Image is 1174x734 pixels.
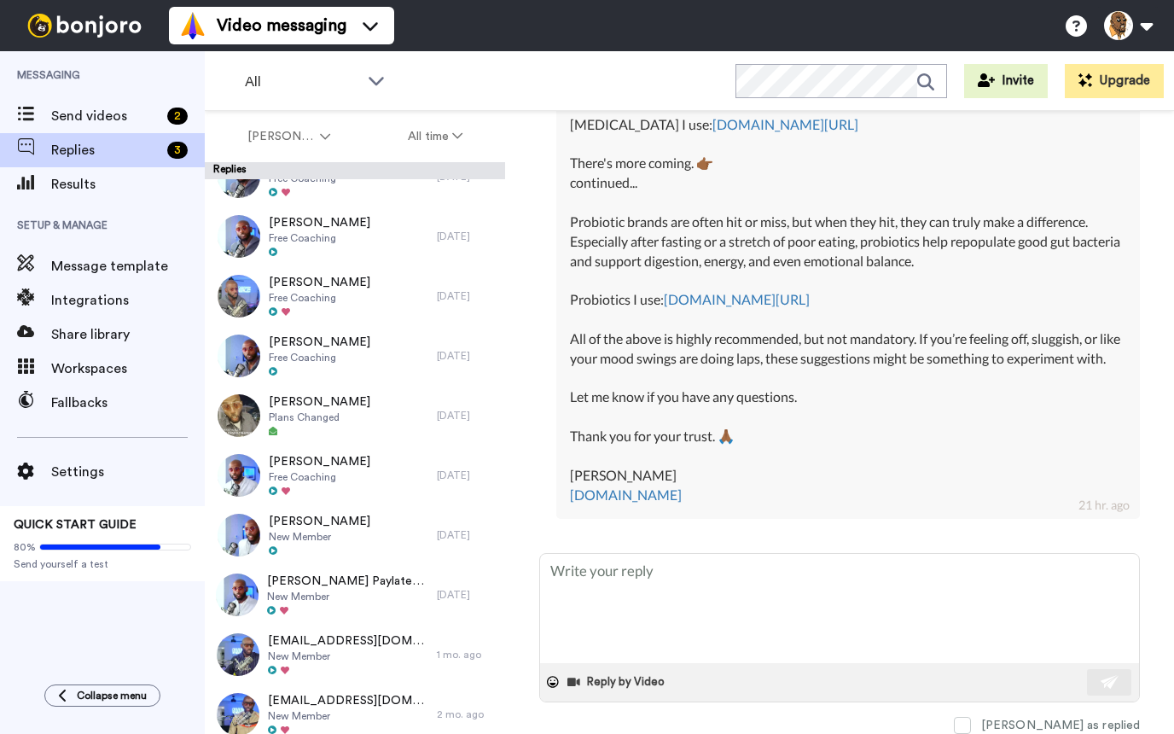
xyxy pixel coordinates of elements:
[437,409,497,422] div: [DATE]
[1101,675,1119,689] img: send-white.svg
[964,64,1048,98] button: Invite
[51,324,205,345] span: Share library
[218,394,260,437] img: 28e032e4-57a9-4eed-8c77-332f14a3285c-thumb.jpg
[267,573,428,590] span: [PERSON_NAME] Paylater [PERSON_NAME]
[269,470,370,484] span: Free Coaching
[268,709,428,723] span: New Member
[437,648,497,661] div: 1 mo. ago
[205,326,505,386] a: [PERSON_NAME]Free Coaching[DATE]
[1065,64,1164,98] button: Upgrade
[205,207,505,266] a: [PERSON_NAME]Free Coaching[DATE]
[217,14,346,38] span: Video messaging
[437,230,497,243] div: [DATE]
[268,692,428,709] span: [EMAIL_ADDRESS][DOMAIN_NAME]
[51,358,205,379] span: Workspaces
[208,121,369,152] button: [PERSON_NAME]
[51,290,205,311] span: Integrations
[205,266,505,326] a: [PERSON_NAME]Free Coaching[DATE]
[269,274,370,291] span: [PERSON_NAME]
[218,215,260,258] img: 2381e0b4-0c37-4a6a-bb05-d4b7997c0a88-thumb.jpg
[269,393,370,411] span: [PERSON_NAME]
[167,108,188,125] div: 2
[269,411,370,424] span: Plans Changed
[269,214,370,231] span: [PERSON_NAME]
[269,351,370,364] span: Free Coaching
[245,72,359,92] span: All
[205,162,505,179] div: Replies
[437,708,497,721] div: 2 mo. ago
[51,462,205,482] span: Settings
[267,590,428,603] span: New Member
[217,633,259,676] img: f079c150-4b57-41df-a5b7-fb47b394fcf9-thumb.jpg
[437,528,497,542] div: [DATE]
[14,557,191,571] span: Send yourself a test
[269,513,370,530] span: [PERSON_NAME]
[51,106,160,126] span: Send videos
[269,530,370,544] span: New Member
[51,174,205,195] span: Results
[1078,497,1130,514] div: 21 hr. ago
[269,291,370,305] span: Free Coaching
[218,275,260,317] img: 0eac518f-fa50-4d94-9153-d51d1596eb62-thumb.jpg
[179,12,206,39] img: vm-color.svg
[712,116,858,132] a: [DOMAIN_NAME][URL]
[216,574,259,616] img: aadbc013-c2d7-4541-acb4-c0d68d76b85e-thumb.jpg
[205,625,505,684] a: [EMAIL_ADDRESS][DOMAIN_NAME]New Member1 mo. ago
[437,289,497,303] div: [DATE]
[269,453,370,470] span: [PERSON_NAME]
[205,505,505,565] a: [PERSON_NAME]New Member[DATE]
[218,454,260,497] img: 48d90861-9b4c-4d24-ba92-7740182d2aa9-thumb.jpg
[167,142,188,159] div: 3
[269,231,370,245] span: Free Coaching
[437,588,497,602] div: [DATE]
[268,650,428,663] span: New Member
[14,519,137,531] span: QUICK START GUIDE
[566,669,670,695] button: Reply by Video
[664,291,810,307] a: [DOMAIN_NAME][URL]
[44,684,160,707] button: Collapse menu
[20,14,148,38] img: bj-logo-header-white.svg
[247,128,317,145] span: [PERSON_NAME]
[218,335,260,377] img: 698506f6-bcb5-4c48-9356-19d0a62192df-thumb.jpg
[205,386,505,446] a: [PERSON_NAME]Plans Changed[DATE]
[77,689,147,702] span: Collapse menu
[369,121,503,152] button: All time
[218,514,260,556] img: 55a2c0f2-a670-41f7-8644-3fc67b86ecd6-thumb.jpg
[14,540,36,554] span: 80%
[570,173,1126,504] div: continued... Probiotic brands are often hit or miss, but when they hit, they can truly make a dif...
[205,446,505,505] a: [PERSON_NAME]Free Coaching[DATE]
[51,393,205,413] span: Fallbacks
[437,349,497,363] div: [DATE]
[205,565,505,625] a: [PERSON_NAME] Paylater [PERSON_NAME]New Member[DATE]
[269,334,370,351] span: [PERSON_NAME]
[570,486,682,503] a: [DOMAIN_NAME]
[981,717,1140,734] div: [PERSON_NAME] as replied
[268,632,428,650] span: [EMAIL_ADDRESS][DOMAIN_NAME]
[51,256,205,277] span: Message template
[51,140,160,160] span: Replies
[437,469,497,482] div: [DATE]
